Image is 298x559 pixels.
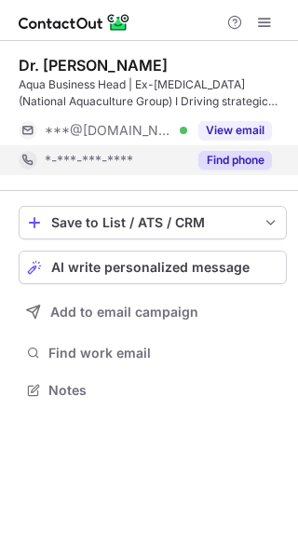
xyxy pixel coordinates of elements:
div: Aqua Business Head | Ex-[MEDICAL_DATA] (National Aquaculture Group) I Driving strategic growth & ... [19,76,287,110]
button: Add to email campaign [19,295,287,329]
button: AI write personalized message [19,251,287,284]
button: save-profile-one-click [19,206,287,239]
button: Notes [19,377,287,403]
span: Notes [48,382,279,399]
button: Reveal Button [198,121,272,140]
div: Save to List / ATS / CRM [51,215,254,230]
button: Find work email [19,340,287,366]
span: AI write personalized message [51,260,250,275]
button: Reveal Button [198,151,272,170]
span: ***@[DOMAIN_NAME] [45,122,173,139]
span: Find work email [48,345,279,361]
span: Add to email campaign [50,305,198,320]
img: ContactOut v5.3.10 [19,11,130,34]
div: Dr. [PERSON_NAME] [19,56,168,75]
